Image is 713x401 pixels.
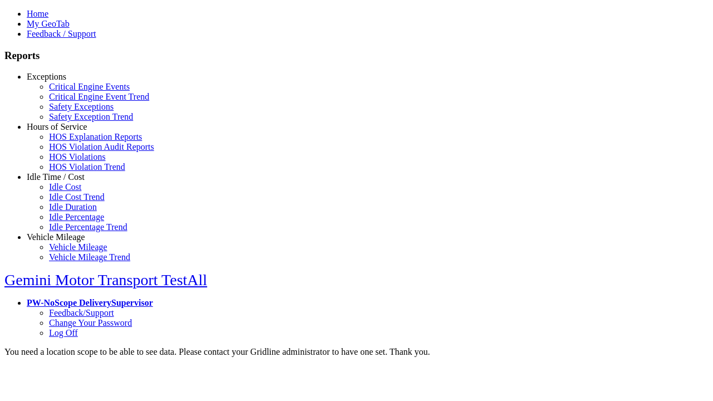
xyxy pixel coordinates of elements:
a: Critical Engine Events [49,82,130,91]
a: Idle Time / Cost [27,172,85,182]
a: PW-NoScope DeliverySupervisor [27,298,153,307]
a: Idle Percentage Trend [49,222,127,232]
a: Hours of Service [27,122,87,131]
a: My GeoTab [27,19,70,28]
a: HOS Violation Audit Reports [49,142,154,151]
a: HOS Violations [49,152,105,162]
a: Feedback/Support [49,308,114,317]
a: Idle Cost [49,182,81,192]
a: Idle Duration [49,202,97,212]
h3: Reports [4,50,709,62]
a: Safety Exception Trend [49,112,133,121]
a: Idle Cost Trend [49,192,105,202]
a: Vehicle Mileage [27,232,85,242]
a: HOS Explanation Reports [49,132,142,141]
a: Idle Percentage [49,212,104,222]
a: Safety Exceptions [49,102,114,111]
a: Change Your Password [49,318,132,327]
a: Exceptions [27,72,66,81]
a: Feedback / Support [27,29,96,38]
a: HOS Violation Trend [49,162,125,172]
a: Gemini Motor Transport TestAll [4,271,207,288]
a: Critical Engine Event Trend [49,92,149,101]
a: Log Off [49,328,78,338]
div: You need a location scope to be able to see data. Please contact your Gridline administrator to h... [4,347,709,357]
a: Vehicle Mileage Trend [49,252,130,262]
a: Home [27,9,48,18]
a: Vehicle Mileage [49,242,107,252]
